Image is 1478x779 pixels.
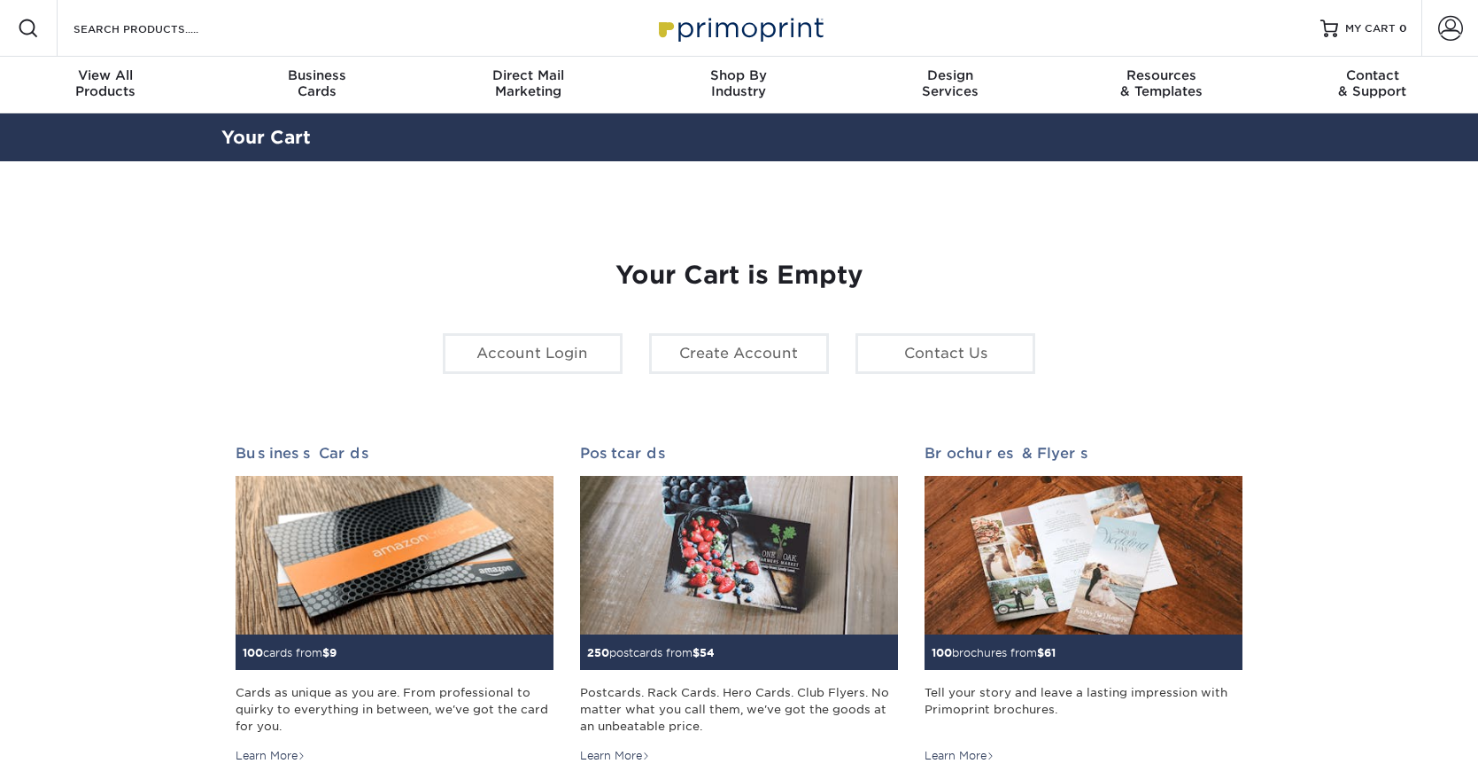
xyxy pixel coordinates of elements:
span: 250 [587,646,609,659]
span: Contact [1267,67,1478,83]
span: $ [693,646,700,659]
a: Direct MailMarketing [422,57,633,113]
span: MY CART [1345,21,1396,36]
h2: Business Cards [236,445,553,462]
a: Account Login [443,333,623,374]
small: brochures from [932,646,1056,659]
div: Learn More [236,748,306,764]
span: $ [1037,646,1044,659]
div: Cards as unique as you are. From professional to quirky to everything in between, we've got the c... [236,684,553,736]
span: Resources [1056,67,1266,83]
div: Postcards. Rack Cards. Hero Cards. Club Flyers. No matter what you call them, we've got the goods... [580,684,898,736]
a: Create Account [649,333,829,374]
a: Business Cards 100cards from$9 Cards as unique as you are. From professional to quirky to everyth... [236,445,553,764]
img: Brochures & Flyers [925,476,1242,635]
span: 61 [1044,646,1056,659]
span: 9 [329,646,337,659]
a: DesignServices [845,57,1056,113]
a: Postcards 250postcards from$54 Postcards. Rack Cards. Hero Cards. Club Flyers. No matter what you... [580,445,898,764]
div: Learn More [925,748,994,764]
h2: Postcards [580,445,898,462]
div: Marketing [422,67,633,99]
a: Contact& Support [1267,57,1478,113]
a: Your Cart [221,127,311,148]
div: & Templates [1056,67,1266,99]
a: Brochures & Flyers 100brochures from$61 Tell your story and leave a lasting impression with Primo... [925,445,1242,764]
div: Learn More [580,748,650,764]
span: 100 [932,646,952,659]
span: $ [322,646,329,659]
small: postcards from [587,646,715,659]
span: Business [211,67,422,83]
div: Services [845,67,1056,99]
h1: Your Cart is Empty [236,261,1243,291]
span: 54 [700,646,715,659]
input: SEARCH PRODUCTS..... [72,18,244,39]
a: Shop ByIndustry [633,57,844,113]
a: BusinessCards [211,57,422,113]
span: 0 [1399,22,1407,35]
img: Primoprint [651,9,828,47]
div: & Support [1267,67,1478,99]
div: Tell your story and leave a lasting impression with Primoprint brochures. [925,684,1242,736]
span: 100 [243,646,263,659]
a: Contact Us [855,333,1035,374]
img: Postcards [580,476,898,635]
div: Industry [633,67,844,99]
span: Shop By [633,67,844,83]
img: Business Cards [236,476,553,635]
h2: Brochures & Flyers [925,445,1242,462]
div: Cards [211,67,422,99]
a: Resources& Templates [1056,57,1266,113]
span: Direct Mail [422,67,633,83]
span: Design [845,67,1056,83]
small: cards from [243,646,337,659]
